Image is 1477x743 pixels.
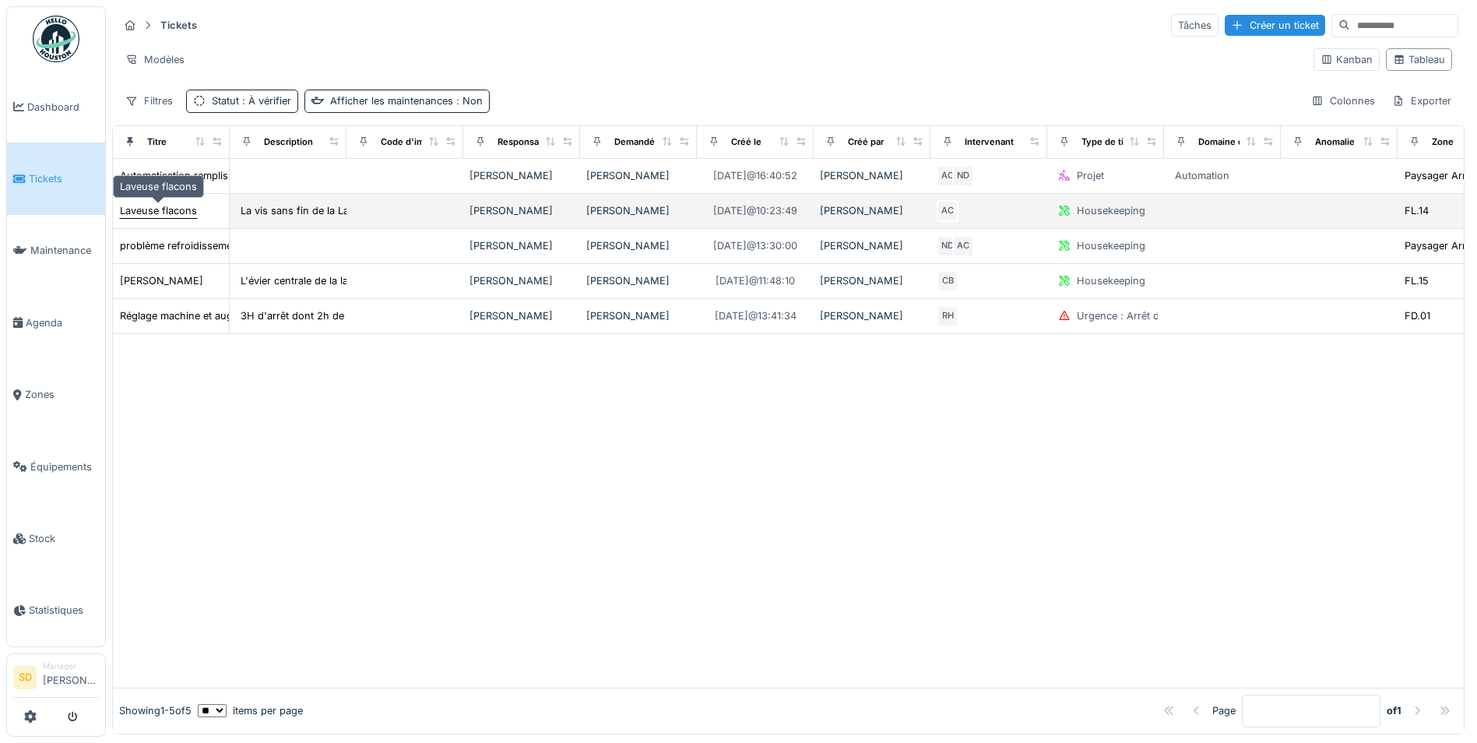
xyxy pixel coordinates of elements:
[1405,273,1429,288] div: FL.15
[33,16,79,62] img: Badge_color-CXgf-gQk.svg
[120,273,203,288] div: [PERSON_NAME]
[1304,90,1382,112] div: Colonnes
[1405,203,1429,218] div: FL.14
[820,203,924,218] div: [PERSON_NAME]
[330,93,483,108] div: Afficher les maintenances
[453,95,483,107] span: : Non
[118,48,192,71] div: Modèles
[469,308,574,323] div: [PERSON_NAME]
[29,531,99,546] span: Stock
[937,305,958,327] div: RH
[1321,52,1373,67] div: Kanban
[1393,52,1445,67] div: Tableau
[1175,168,1229,183] div: Automation
[1077,168,1104,183] div: Projet
[241,273,466,288] div: L'évier centrale de la laveuse a parfois du mal...
[7,71,105,143] a: Dashboard
[239,95,291,107] span: : À vérifier
[1385,90,1458,112] div: Exporter
[118,90,180,112] div: Filtres
[716,273,795,288] div: [DATE] @ 11:48:10
[614,136,670,149] div: Demandé par
[586,238,691,253] div: [PERSON_NAME]
[713,168,797,183] div: [DATE] @ 16:40:52
[1077,238,1145,253] div: Housekeeping
[1225,15,1325,36] div: Créer un ticket
[1171,14,1219,37] div: Tâches
[212,93,291,108] div: Statut
[198,703,303,718] div: items per page
[147,136,167,149] div: Titre
[1387,703,1401,718] strong: of 1
[25,387,99,402] span: Zones
[7,502,105,574] a: Stock
[154,18,203,33] strong: Tickets
[586,273,691,288] div: [PERSON_NAME]
[26,315,99,330] span: Agenda
[937,235,958,257] div: ND
[1081,136,1142,149] div: Type de ticket
[7,359,105,431] a: Zones
[7,287,105,358] a: Agenda
[7,431,105,502] a: Équipements
[1315,136,1355,149] div: Anomalie
[731,136,761,149] div: Créé le
[1405,308,1430,323] div: FD.01
[713,203,797,218] div: [DATE] @ 10:23:49
[1077,308,1220,323] div: Urgence : Arrêt de production
[1432,136,1454,149] div: Zone
[469,168,574,183] div: [PERSON_NAME]
[586,203,691,218] div: [PERSON_NAME]
[820,308,924,323] div: [PERSON_NAME]
[27,100,99,114] span: Dashboard
[1198,136,1286,149] div: Domaine d'expertise
[30,243,99,258] span: Maintenance
[1077,203,1145,218] div: Housekeeping
[965,136,1014,149] div: Intervenant
[713,238,797,253] div: [DATE] @ 13:30:00
[13,666,37,689] li: SD
[7,575,105,646] a: Statistiques
[848,136,884,149] div: Créé par
[43,660,99,672] div: Manager
[7,215,105,287] a: Maintenance
[820,273,924,288] div: [PERSON_NAME]
[119,703,192,718] div: Showing 1 - 5 of 5
[937,270,958,292] div: CB
[715,308,797,323] div: [DATE] @ 13:41:34
[120,168,296,183] div: Automatisation remplissage cuve PW
[469,238,574,253] div: [PERSON_NAME]
[586,308,691,323] div: [PERSON_NAME]
[1212,703,1236,718] div: Page
[120,238,312,253] div: problème refroidissement échangeur pw
[952,165,974,187] div: ND
[29,603,99,618] span: Statistiques
[937,165,958,187] div: AC
[241,203,467,218] div: La vis sans fin de la Laveuse se retire sans ce...
[469,203,574,218] div: [PERSON_NAME]
[241,308,485,323] div: 3H d'arrêt dont 2h de maintenance par Achraf Re...
[113,175,204,198] div: Laveuse flacons
[820,238,924,253] div: [PERSON_NAME]
[586,168,691,183] div: [PERSON_NAME]
[381,136,459,149] div: Code d'imputation
[120,308,483,323] div: Réglage machine et augmentation de la vitesse à la normal [PERSON_NAME]
[7,143,105,214] a: Tickets
[30,460,99,474] span: Équipements
[43,660,99,694] li: [PERSON_NAME]
[120,203,197,218] div: Laveuse flacons
[937,200,958,222] div: AC
[469,273,574,288] div: [PERSON_NAME]
[952,235,974,257] div: AC
[264,136,313,149] div: Description
[498,136,552,149] div: Responsable
[13,660,99,698] a: SD Manager[PERSON_NAME]
[1077,273,1145,288] div: Housekeeping
[29,171,99,186] span: Tickets
[820,168,924,183] div: [PERSON_NAME]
